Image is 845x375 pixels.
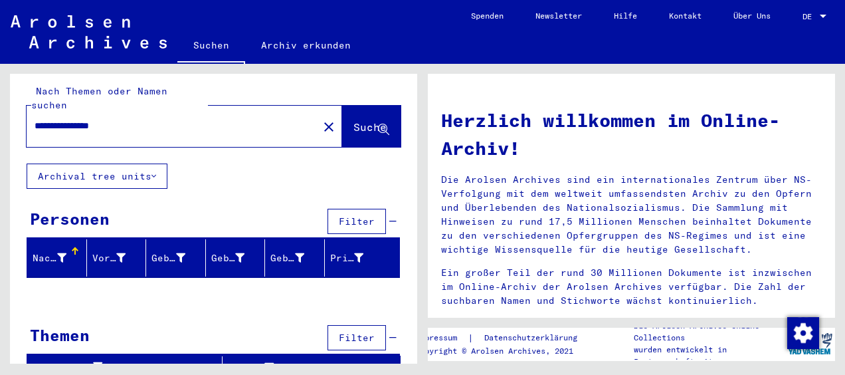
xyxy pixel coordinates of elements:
button: Filter [328,325,386,350]
div: Nachname [33,251,66,265]
div: Vorname [92,251,126,265]
mat-icon: close [321,119,337,135]
p: Die Arolsen Archives Online-Collections [634,320,784,344]
img: yv_logo.png [785,327,835,360]
mat-header-cell: Geburt‏ [206,239,266,277]
p: Unser Online-Archiv ist 2020 mit dem European Heritage Award / Europa Nostra Award 2020 ausgezeic... [441,317,822,359]
div: Nachname [33,247,86,269]
p: wurden entwickelt in Partnerschaft mit [634,344,784,368]
div: Geburtsdatum [270,247,324,269]
img: Arolsen_neg.svg [11,15,167,49]
img: Zustimmung ändern [787,317,819,349]
a: Impressum [415,331,468,345]
span: Suche [353,120,387,134]
mat-header-cell: Geburtsdatum [265,239,325,277]
mat-label: Nach Themen oder Namen suchen [31,85,167,111]
span: Filter [339,332,375,344]
div: Geburtsdatum [270,251,304,265]
div: Geburtsname [151,247,205,269]
div: Geburt‏ [211,251,245,265]
div: Zustimmung ändern [787,316,818,348]
h1: Herzlich willkommen im Online-Archiv! [441,106,822,162]
button: Filter [328,209,386,234]
div: Themen [30,323,90,347]
mat-header-cell: Geburtsname [146,239,206,277]
button: Clear [316,113,342,140]
div: Prisoner # [330,251,364,265]
p: Ein großer Teil der rund 30 Millionen Dokumente ist inzwischen im Online-Archiv der Arolsen Archi... [441,266,822,308]
div: Geburt‏ [211,247,265,269]
div: | [415,331,593,345]
span: DE [802,12,817,21]
a: Archiv erkunden [245,29,367,61]
p: Die Arolsen Archives sind ein internationales Zentrum über NS-Verfolgung mit dem weltweit umfasse... [441,173,822,257]
p: Copyright © Arolsen Archives, 2021 [415,345,593,357]
a: Suchen [177,29,245,64]
span: Filter [339,215,375,227]
div: Prisoner # [330,247,384,269]
div: Titel [228,361,367,375]
a: Datenschutzerklärung [474,331,593,345]
mat-header-cell: Nachname [27,239,87,277]
button: Archival tree units [27,164,167,189]
mat-header-cell: Vorname [87,239,147,277]
button: Suche [342,106,401,147]
div: Personen [30,207,110,231]
mat-header-cell: Prisoner # [325,239,400,277]
div: Geburtsname [151,251,185,265]
div: Vorname [92,247,146,269]
div: Signature [33,360,205,374]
